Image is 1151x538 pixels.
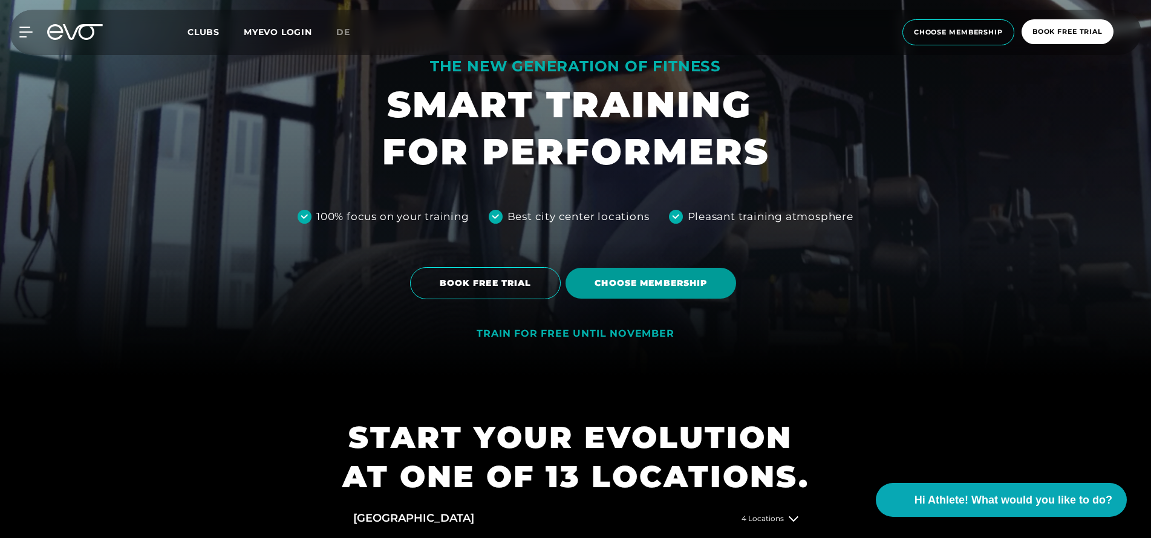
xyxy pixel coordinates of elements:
[876,483,1127,517] button: Hi Athlete! What would you like to do?
[914,27,1003,37] span: choose membership
[342,418,809,496] h1: START YOUR EVOLUTION AT ONE OF 13 LOCATIONS.
[336,25,365,39] a: de
[566,259,741,308] a: Choose membership
[477,328,674,340] div: TRAIN FOR FREE UNTIL NOVEMBER
[440,277,532,290] span: BOOK FREE TRIAL
[410,258,566,308] a: BOOK FREE TRIAL
[507,209,650,225] div: Best city center locations
[187,27,220,37] span: Clubs
[1018,19,1117,45] a: book free trial
[244,27,312,37] a: MYEVO LOGIN
[915,492,1112,508] span: Hi Athlete! What would you like to do?
[742,514,784,522] span: 4 Locations
[382,81,769,175] h1: SMART TRAINING FOR PERFORMERS
[1032,27,1103,37] span: book free trial
[336,27,350,37] span: de
[688,209,853,225] div: Pleasant training atmosphere
[899,19,1018,45] a: choose membership
[353,511,474,526] h2: [GEOGRAPHIC_DATA]
[382,57,769,76] div: THE NEW GENERATION OF FITNESS
[316,209,469,225] div: 100% focus on your training
[595,277,707,290] span: Choose membership
[187,26,244,37] a: Clubs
